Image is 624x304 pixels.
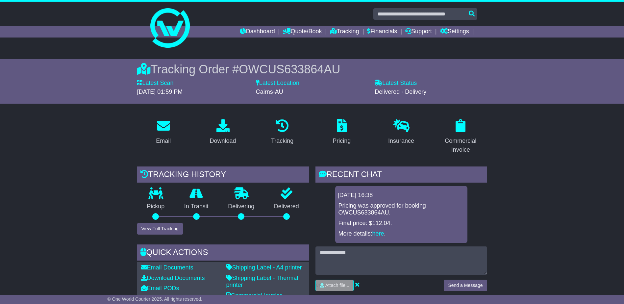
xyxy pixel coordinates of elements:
div: [DATE] 16:38 [338,192,465,199]
div: Tracking [271,137,293,145]
label: Latest Scan [137,80,174,87]
a: Pricing [328,117,355,148]
div: Quick Actions [137,244,309,262]
span: Cairns-AU [256,89,283,95]
a: Dashboard [240,26,275,38]
button: View Full Tracking [137,223,183,235]
a: Email [152,117,175,148]
a: Shipping Label - A4 printer [226,264,302,271]
a: Shipping Label - Thermal printer [226,275,298,289]
label: Latest Status [375,80,417,87]
p: Delivering [218,203,264,210]
a: Quote/Book [283,26,322,38]
div: Insurance [388,137,414,145]
a: Financials [367,26,397,38]
a: Support [405,26,432,38]
a: Tracking [267,117,298,148]
p: In Transit [174,203,218,210]
div: Tracking history [137,166,309,184]
a: Email Documents [141,264,193,271]
a: Tracking [330,26,359,38]
a: Commercial Invoice [434,117,487,157]
a: Insurance [384,117,418,148]
a: Commercial Invoice [226,292,283,299]
span: Delivered - Delivery [375,89,426,95]
label: Latest Location [256,80,299,87]
a: Download [205,117,240,148]
p: Final price: $112.04. [338,220,464,227]
a: here [372,230,384,237]
div: Pricing [333,137,351,145]
span: © One World Courier 2025. All rights reserved. [107,296,202,302]
a: Download Documents [141,275,205,281]
span: [DATE] 01:59 PM [137,89,183,95]
div: RECENT CHAT [315,166,487,184]
p: Pricing was approved for booking OWCUS633864AU. [338,202,464,216]
span: OWCUS633864AU [239,63,340,76]
p: More details: . [338,230,464,238]
p: Pickup [137,203,175,210]
button: Send a Message [444,280,487,291]
div: Email [156,137,171,145]
a: Settings [440,26,469,38]
p: Delivered [264,203,309,210]
div: Commercial Invoice [438,137,483,154]
a: Email PODs [141,285,179,291]
div: Download [210,137,236,145]
div: Tracking Order # [137,62,487,76]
